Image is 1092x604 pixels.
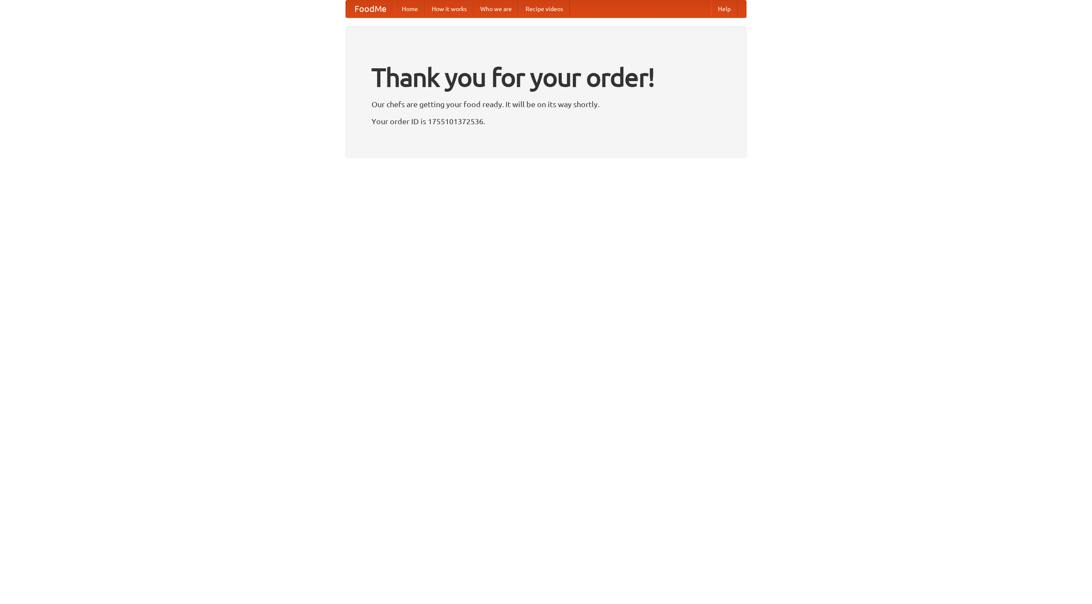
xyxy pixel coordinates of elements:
a: How it works [425,0,473,18]
a: Help [711,0,738,18]
a: Who we are [473,0,519,18]
p: Your order ID is 1755101372536. [372,115,720,128]
p: Our chefs are getting your food ready. It will be on its way shortly. [372,98,720,111]
a: Recipe videos [519,0,570,18]
a: FoodMe [346,0,395,18]
h1: Thank you for your order! [372,57,720,98]
a: Home [395,0,425,18]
